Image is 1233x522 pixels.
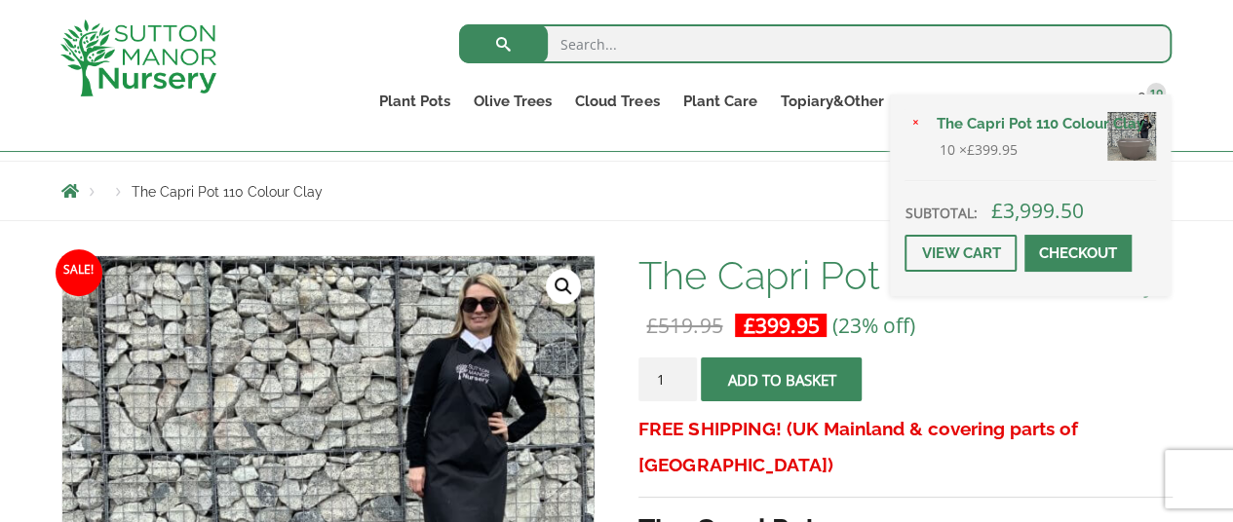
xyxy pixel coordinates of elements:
[462,88,563,115] a: Olive Trees
[966,140,1017,159] bdi: 399.95
[56,249,102,296] span: Sale!
[939,138,1017,162] span: 10 ×
[459,24,1172,63] input: Search...
[1122,88,1172,115] a: 10
[1043,88,1122,115] a: Contact
[768,88,895,115] a: Topiary&Other
[831,312,914,339] span: (23% off)
[924,109,1156,138] a: The Capri Pot 110 Colour Clay
[61,183,1173,199] nav: Breadcrumbs
[646,312,722,339] bdi: 519.95
[895,88,961,115] a: About
[990,197,1002,224] span: £
[638,255,1172,296] h1: The Capri Pot 110 Colour Clay
[1024,235,1132,272] a: Checkout
[646,312,658,339] span: £
[671,88,768,115] a: Plant Care
[1107,112,1156,161] img: The Capri Pot 110 Colour Clay
[638,411,1172,483] h3: FREE SHIPPING! (UK Mainland & covering parts of [GEOGRAPHIC_DATA])
[905,204,977,222] strong: Subtotal:
[701,357,862,401] button: Add to basket
[563,88,671,115] a: Cloud Trees
[132,184,323,200] span: The Capri Pot 110 Colour Clay
[905,114,926,135] a: Remove The Capri Pot 110 Colour Clay from basket
[743,312,754,339] span: £
[961,88,1043,115] a: Delivery
[638,357,697,401] input: Product quantity
[546,269,581,304] a: View full-screen image gallery
[905,235,1017,272] a: View cart
[60,19,216,96] img: logo
[367,88,462,115] a: Plant Pots
[1146,83,1166,102] span: 10
[990,197,1083,224] bdi: 3,999.50
[966,140,974,159] span: £
[743,312,819,339] bdi: 399.95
